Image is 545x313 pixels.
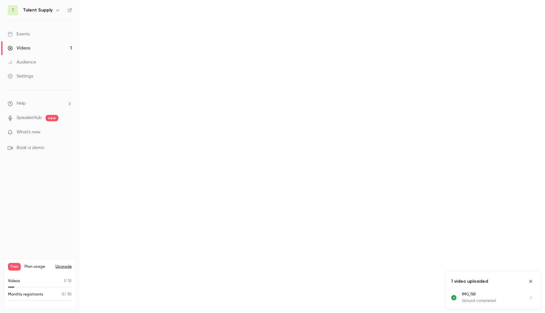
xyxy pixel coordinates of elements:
div: Settings [8,73,33,79]
ul: Uploads list [446,292,541,309]
span: 0 [62,293,64,296]
a: IMG_1161Upload completed [462,292,536,304]
h6: Talent Supply [23,7,53,13]
iframe: Noticeable Trigger [64,130,72,135]
span: Free [8,263,21,271]
span: What's new [17,129,40,136]
span: Help [17,100,26,107]
p: Upload completed [462,298,520,304]
div: Videos [8,45,30,51]
p: 1 video uploaded [451,278,488,285]
div: Events [8,31,30,37]
p: Videos [8,278,20,284]
span: Plan usage [25,264,52,269]
p: IMG_1161 [462,292,520,297]
span: new [46,115,58,121]
span: 1 [64,279,65,283]
div: Audience [8,59,36,65]
p: / 30 [62,292,72,297]
button: Close uploads list [526,276,536,287]
li: help-dropdown-opener [8,100,72,107]
span: T [11,7,14,14]
a: SpeakerHub [17,115,42,121]
p: / 10 [64,278,72,284]
span: Book a demo [17,145,44,151]
button: Upgrade [55,264,72,269]
p: Monthly registrants [8,292,43,297]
